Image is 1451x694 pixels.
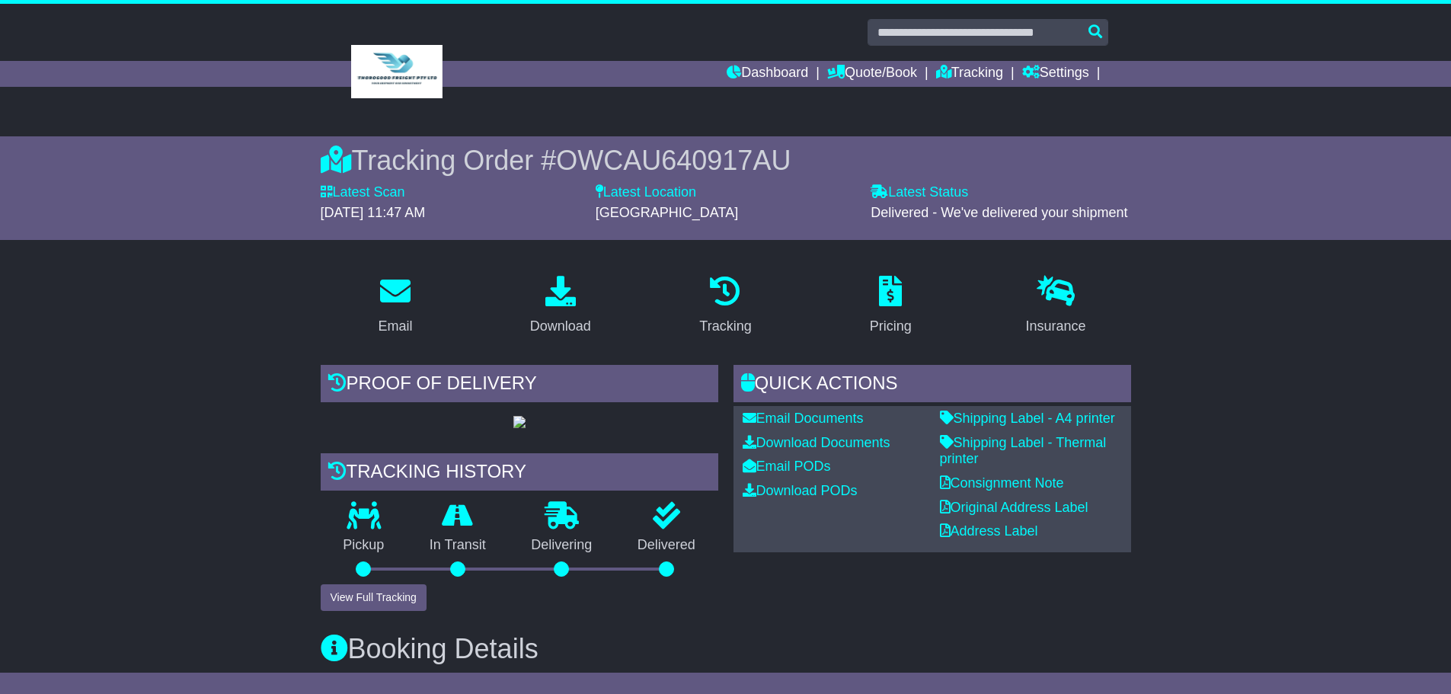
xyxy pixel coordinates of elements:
[321,584,427,611] button: View Full Tracking
[321,184,405,201] label: Latest Scan
[1026,316,1086,337] div: Insurance
[596,184,696,201] label: Latest Location
[615,537,718,554] p: Delivered
[699,316,751,337] div: Tracking
[743,483,858,498] a: Download PODs
[520,270,601,342] a: Download
[321,537,407,554] p: Pickup
[321,453,718,494] div: Tracking history
[936,61,1003,87] a: Tracking
[368,270,422,342] a: Email
[321,365,718,406] div: Proof of Delivery
[596,205,738,220] span: [GEOGRAPHIC_DATA]
[870,316,912,337] div: Pricing
[940,523,1038,539] a: Address Label
[940,435,1107,467] a: Shipping Label - Thermal printer
[321,634,1131,664] h3: Booking Details
[509,537,615,554] p: Delivering
[727,61,808,87] a: Dashboard
[743,435,890,450] a: Download Documents
[321,144,1131,177] div: Tracking Order #
[743,459,831,474] a: Email PODs
[860,270,922,342] a: Pricing
[1022,61,1089,87] a: Settings
[871,205,1127,220] span: Delivered - We've delivered your shipment
[733,365,1131,406] div: Quick Actions
[871,184,968,201] label: Latest Status
[940,411,1115,426] a: Shipping Label - A4 printer
[530,316,591,337] div: Download
[827,61,917,87] a: Quote/Book
[378,316,412,337] div: Email
[743,411,864,426] a: Email Documents
[556,145,791,176] span: OWCAU640917AU
[940,500,1088,515] a: Original Address Label
[1016,270,1096,342] a: Insurance
[513,416,526,428] img: GetPodImage
[321,205,426,220] span: [DATE] 11:47 AM
[407,537,509,554] p: In Transit
[940,475,1064,491] a: Consignment Note
[689,270,761,342] a: Tracking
